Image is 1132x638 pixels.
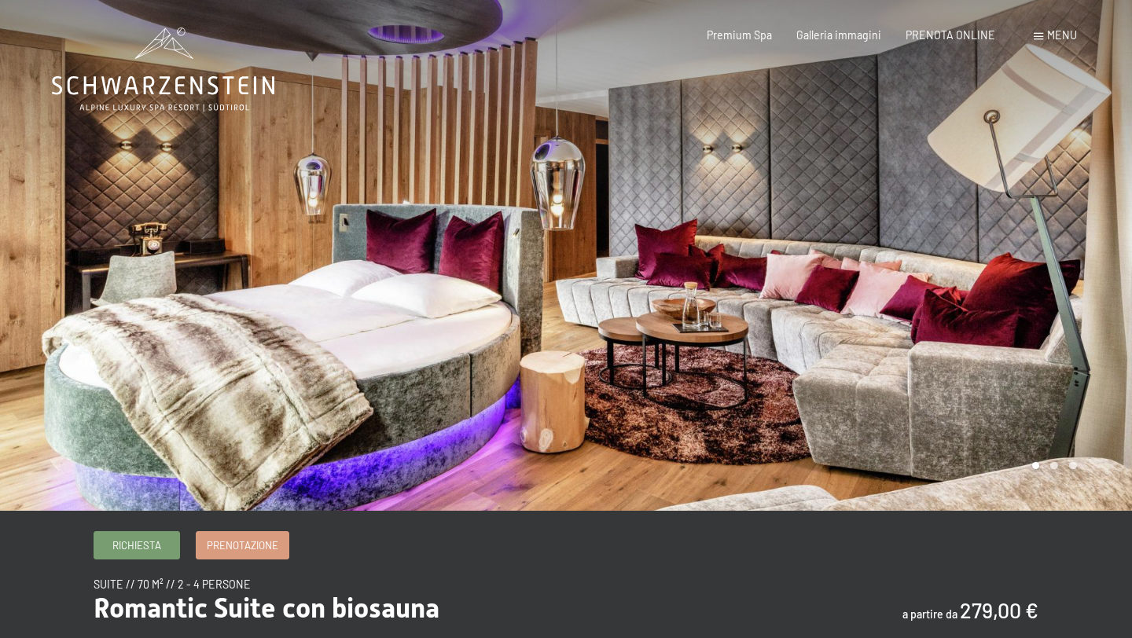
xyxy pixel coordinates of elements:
[94,577,251,591] span: suite // 70 m² // 2 - 4 persone
[94,592,439,624] span: Romantic Suite con biosauna
[1047,28,1077,42] span: Menu
[796,28,881,42] a: Galleria immagini
[197,532,289,558] a: Prenotazione
[94,532,179,558] a: Richiesta
[207,538,278,552] span: Prenotazione
[906,28,995,42] a: PRENOTA ONLINE
[112,538,161,552] span: Richiesta
[960,597,1038,622] b: 279,00 €
[902,607,957,621] span: a partire da
[707,28,772,42] a: Premium Spa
